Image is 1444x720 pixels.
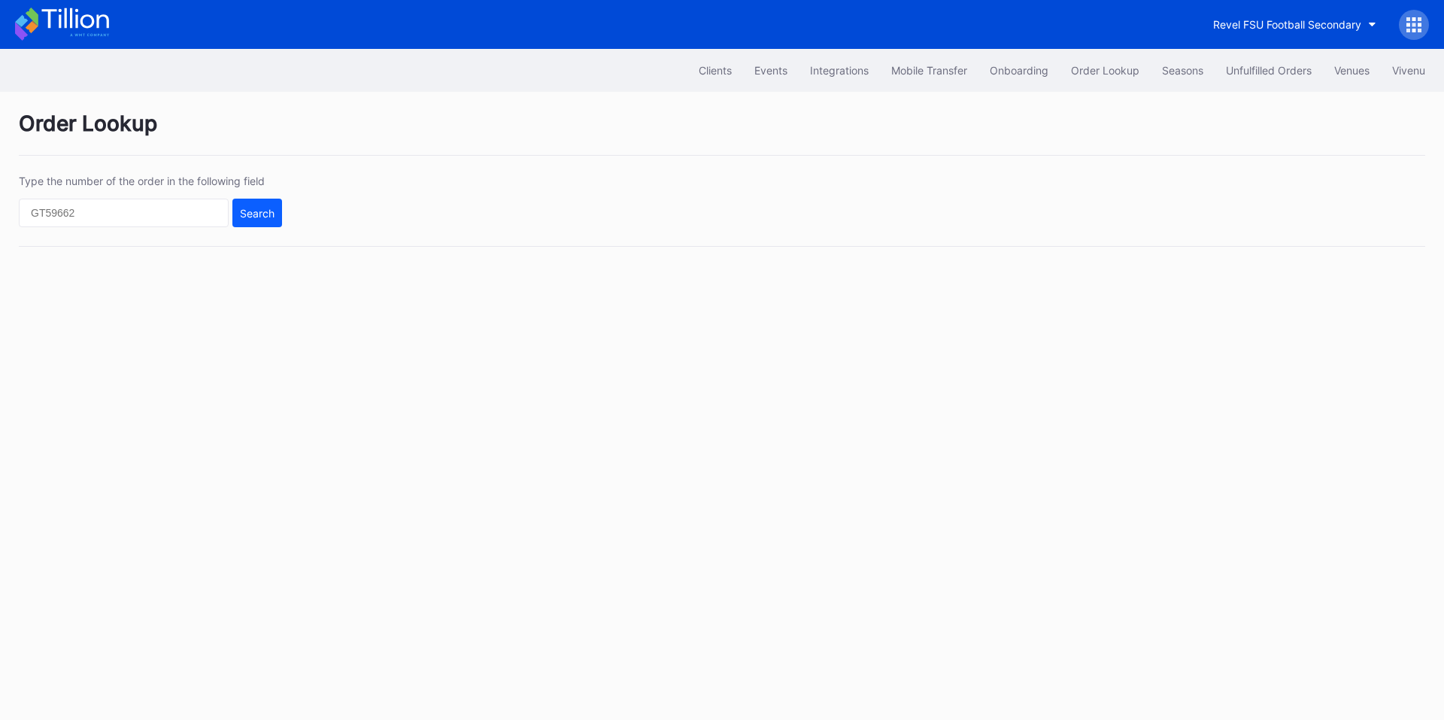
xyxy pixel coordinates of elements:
[699,64,732,77] div: Clients
[978,56,1060,84] button: Onboarding
[810,64,869,77] div: Integrations
[1071,64,1139,77] div: Order Lookup
[880,56,978,84] button: Mobile Transfer
[19,175,282,187] div: Type the number of the order in the following field
[1202,11,1388,38] button: Revel FSU Football Secondary
[1392,64,1425,77] div: Vivenu
[232,199,282,227] button: Search
[687,56,743,84] button: Clients
[891,64,967,77] div: Mobile Transfer
[799,56,880,84] button: Integrations
[1334,64,1370,77] div: Venues
[1323,56,1381,84] button: Venues
[19,111,1425,156] div: Order Lookup
[1213,18,1361,31] div: Revel FSU Football Secondary
[1162,64,1203,77] div: Seasons
[1060,56,1151,84] button: Order Lookup
[743,56,799,84] button: Events
[19,199,229,227] input: GT59662
[1381,56,1436,84] button: Vivenu
[754,64,787,77] div: Events
[1226,64,1312,77] div: Unfulfilled Orders
[1215,56,1323,84] button: Unfulfilled Orders
[1151,56,1215,84] button: Seasons
[240,207,275,220] div: Search
[990,64,1048,77] div: Onboarding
